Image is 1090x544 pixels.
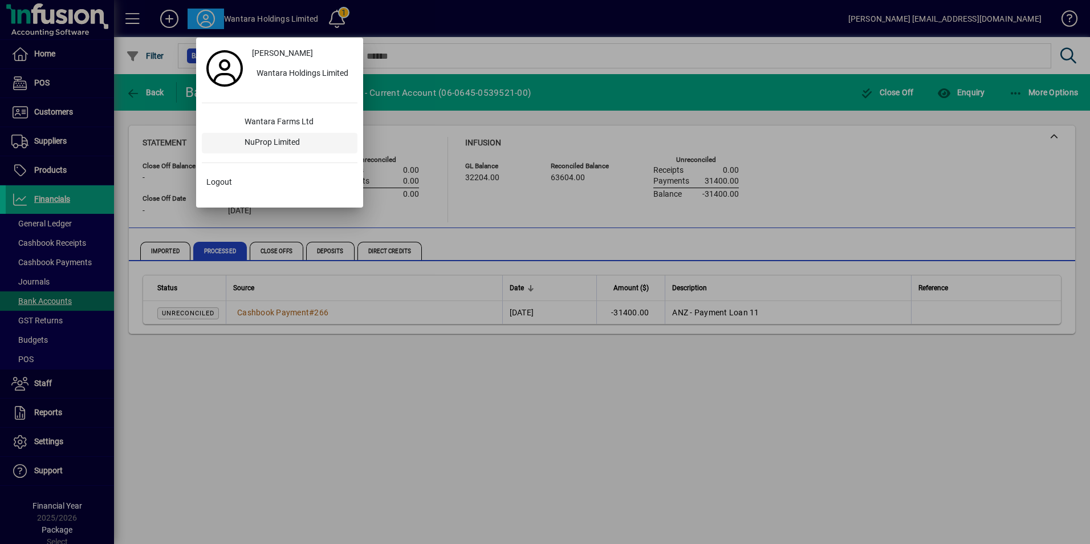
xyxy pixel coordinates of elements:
[202,133,357,153] button: NuProp Limited
[247,64,357,84] button: Wantara Holdings Limited
[206,176,232,188] span: Logout
[202,58,247,79] a: Profile
[247,43,357,64] a: [PERSON_NAME]
[202,112,357,133] button: Wantara Farms Ltd
[235,133,357,153] div: NuProp Limited
[235,112,357,133] div: Wantara Farms Ltd
[202,172,357,193] button: Logout
[252,47,313,59] span: [PERSON_NAME]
